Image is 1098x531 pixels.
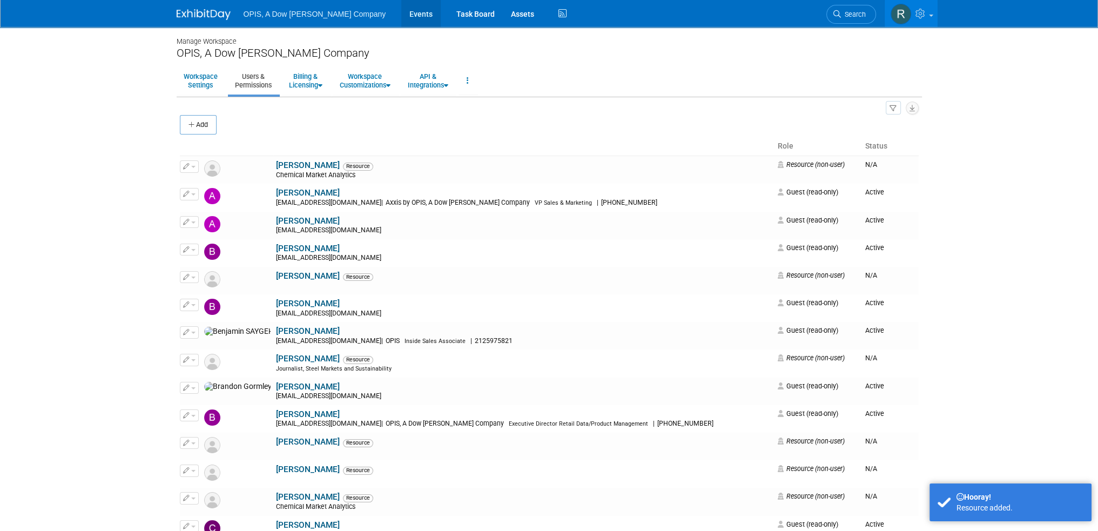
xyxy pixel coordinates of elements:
a: [PERSON_NAME] [276,409,340,419]
a: Users &Permissions [228,68,279,94]
span: N/A [865,465,877,473]
img: Resource [204,465,220,481]
span: Guest (read-only) [777,382,838,390]
span: | [597,199,598,206]
a: [PERSON_NAME] [276,160,340,170]
span: Active [865,188,884,196]
span: | [381,199,383,206]
div: [EMAIL_ADDRESS][DOMAIN_NAME] [276,420,771,428]
th: Status [861,137,919,156]
a: API &Integrations [401,68,455,94]
img: ExhibitDay [177,9,231,20]
img: Renee Ortner [891,4,911,24]
span: Resource [343,273,373,281]
div: Resource added. [956,502,1083,513]
a: [PERSON_NAME] [276,437,340,447]
span: [PHONE_NUMBER] [598,199,661,206]
span: Resource (non-user) [777,354,844,362]
img: Brian Norris [204,409,220,426]
span: Chemical Market Analytics [276,171,359,179]
div: [EMAIL_ADDRESS][DOMAIN_NAME] [276,310,771,318]
span: N/A [865,437,877,445]
span: Inside Sales Associate [405,338,466,345]
span: | [381,420,383,427]
span: Resource (non-user) [777,437,844,445]
a: [PERSON_NAME] [276,465,340,474]
span: N/A [865,160,877,169]
a: [PERSON_NAME] [276,326,340,336]
a: [PERSON_NAME] [276,244,340,253]
span: Resource (non-user) [777,492,844,500]
div: [EMAIL_ADDRESS][DOMAIN_NAME] [276,254,771,263]
img: Bayan Raji [204,244,220,260]
span: Resource [343,356,373,364]
span: Guest (read-only) [777,409,838,418]
img: Brandon Gormley [204,382,271,392]
img: Resource [204,437,220,453]
img: Ben Scriber [204,299,220,315]
span: Active [865,216,884,224]
span: Resource (non-user) [777,465,844,473]
span: Axxis by OPIS, A Dow [PERSON_NAME] Company [383,199,533,206]
span: Active [865,409,884,418]
img: Resource [204,354,220,370]
span: Guest (read-only) [777,216,838,224]
span: | [470,337,472,345]
span: Resource (non-user) [777,160,844,169]
span: Chemical Market Analytics [276,503,359,510]
th: Role [773,137,861,156]
div: [EMAIL_ADDRESS][DOMAIN_NAME] [276,226,771,235]
a: [PERSON_NAME] [276,188,340,198]
span: Resource [343,439,373,447]
span: VP Sales & Marketing [535,199,592,206]
div: [EMAIL_ADDRESS][DOMAIN_NAME] [276,392,771,401]
span: N/A [865,492,877,500]
div: Manage Workspace [177,27,922,46]
a: Billing &Licensing [282,68,329,94]
a: Search [826,5,876,24]
div: [EMAIL_ADDRESS][DOMAIN_NAME] [276,199,771,207]
img: Resource [204,492,220,508]
a: [PERSON_NAME] [276,216,340,226]
span: Active [865,382,884,390]
span: Guest (read-only) [777,520,838,528]
span: 2125975821 [472,337,516,345]
img: Art King [204,188,220,204]
a: [PERSON_NAME] [276,492,340,502]
a: WorkspaceSettings [177,68,225,94]
span: N/A [865,354,877,362]
img: Resource [204,271,220,287]
div: OPIS, A Dow [PERSON_NAME] Company [177,46,922,60]
span: | [381,337,383,345]
span: OPIS [383,337,403,345]
span: Resource [343,467,373,474]
img: Ashraf Abdellatif [204,216,220,232]
span: Executive Director Retail Data/Product Management [509,420,648,427]
a: [PERSON_NAME] [276,354,340,364]
img: Resource [204,160,220,177]
span: Resource [343,163,373,170]
span: Active [865,299,884,307]
span: | [653,420,655,427]
a: [PERSON_NAME] [276,520,340,530]
div: [EMAIL_ADDRESS][DOMAIN_NAME] [276,337,771,346]
span: Guest (read-only) [777,326,838,334]
span: OPIS, A Dow [PERSON_NAME] Company [244,10,386,18]
span: Active [865,326,884,334]
span: Active [865,244,884,252]
button: Add [180,115,217,135]
span: Search [841,10,866,18]
span: Guest (read-only) [777,299,838,307]
span: Active [865,520,884,528]
div: Hooray! [956,492,1083,502]
a: [PERSON_NAME] [276,271,340,281]
span: N/A [865,271,877,279]
a: WorkspaceCustomizations [333,68,398,94]
span: Guest (read-only) [777,188,838,196]
span: [PHONE_NUMBER] [655,420,717,427]
span: OPIS, A Dow [PERSON_NAME] Company [383,420,507,427]
span: Journalist, Steel Markets and Sustainability [276,365,392,372]
a: [PERSON_NAME] [276,382,340,392]
span: Guest (read-only) [777,244,838,252]
img: Benjamin SAYGERS [204,327,271,337]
